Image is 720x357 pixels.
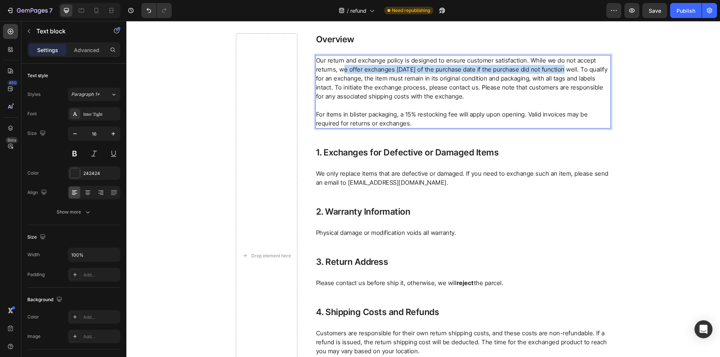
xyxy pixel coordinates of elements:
[676,7,695,15] div: Publish
[190,257,484,266] p: Please contact us before ship it, otherwise, we will the parcel.
[27,72,48,79] div: Text style
[27,111,37,117] div: Font
[6,137,18,143] div: Beta
[27,251,40,258] div: Width
[57,208,91,216] div: Show more
[83,314,118,321] div: Add...
[83,272,118,278] div: Add...
[190,185,484,197] p: 2. Warranty Information
[670,3,702,18] button: Publish
[27,91,40,98] div: Styles
[190,308,484,335] p: Customers are responsible for their own return shipping costs, and these costs are non-refundable...
[190,236,484,247] p: 3. Return Address
[141,3,172,18] div: Undo/Redo
[27,232,47,242] div: Size
[27,314,39,320] div: Color
[74,46,99,54] p: Advanced
[642,3,667,18] button: Save
[27,128,47,139] div: Size
[350,7,366,15] span: refund
[36,27,100,36] p: Text block
[7,80,18,86] div: 450
[190,286,484,297] p: 4. Shipping Costs and Refunds
[190,89,484,107] p: For items in blister packaging, a 15% restocking fee will apply upon opening. Valid invoices may ...
[189,34,484,108] div: Rich Text Editor. Editing area: main
[27,188,48,198] div: Align
[83,170,118,177] div: 242424
[694,320,712,338] div: Open Intercom Messenger
[27,205,120,219] button: Show more
[83,111,118,118] div: Inter Tight
[83,333,118,340] div: Add...
[49,6,52,15] p: 7
[190,126,484,137] p: 1. Exchanges for Defective or Damaged Items
[71,91,100,98] span: Paragraph 1*
[190,207,484,216] p: Physical damage or modification voids all warranty.
[68,248,120,261] input: Auto
[27,271,45,278] div: Padding
[27,170,39,176] div: Color
[37,46,58,54] p: Settings
[68,88,120,101] button: Paragraph 1*
[190,35,484,80] p: Our return and exchange policy is designed to ensure customer satisfaction. While we do not accep...
[347,7,349,15] span: /
[649,7,661,14] span: Save
[3,3,56,18] button: 7
[27,333,40,340] div: Image
[27,295,64,305] div: Background
[126,21,720,357] iframe: Design area
[190,148,484,166] p: We only replace items that are defective or damaged. If you need to exchange such an item, please...
[392,7,430,14] span: Need republishing
[330,258,348,266] strong: reject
